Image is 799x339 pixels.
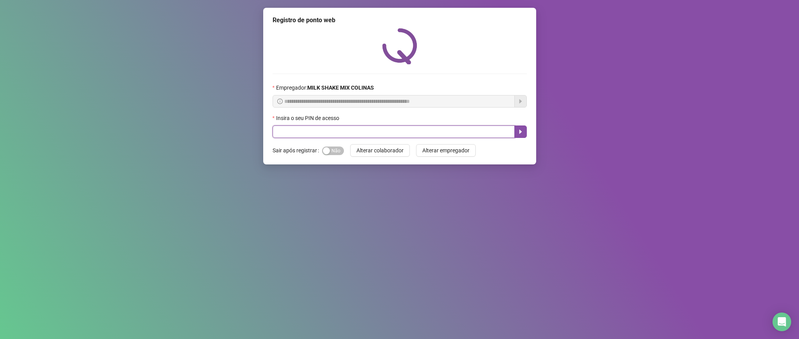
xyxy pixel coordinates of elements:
[273,114,344,122] label: Insira o seu PIN de acesso
[382,28,417,64] img: QRPoint
[422,146,469,155] span: Alterar empregador
[350,144,410,157] button: Alterar colaborador
[307,85,374,91] strong: MILK SHAKE MIX COLINAS
[772,313,791,331] div: Open Intercom Messenger
[273,16,527,25] div: Registro de ponto web
[356,146,404,155] span: Alterar colaborador
[416,144,476,157] button: Alterar empregador
[276,83,374,92] span: Empregador :
[517,129,524,135] span: caret-right
[273,144,322,157] label: Sair após registrar
[277,99,283,104] span: info-circle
